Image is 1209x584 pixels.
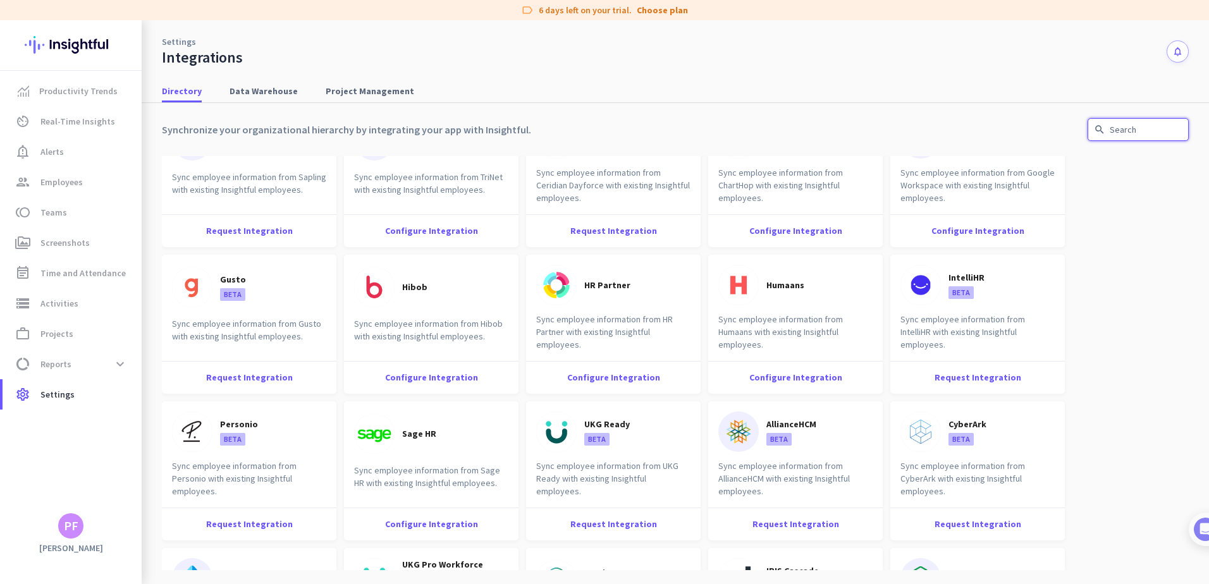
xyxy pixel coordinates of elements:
[18,426,44,435] span: Home
[230,85,298,97] span: Data Warehouse
[3,137,142,167] a: notification_importantAlerts
[344,464,519,504] div: Sync employee information from Sage HR with existing Insightful employees.
[15,296,30,311] i: storage
[344,171,519,210] div: Sync employee information from TriNet with existing Insightful employees.
[13,166,45,179] p: 4 steps
[526,313,701,361] div: Sync employee information from HR Partner with existing Insightful employees.
[900,411,941,452] img: icon
[49,304,171,329] button: Add your employees
[948,286,974,299] p: BETA
[172,411,212,452] img: icon
[326,85,414,97] span: Project Management
[766,279,804,291] p: Humaans
[708,214,883,247] div: Configure Integration
[584,418,630,430] p: UKG Ready
[15,265,30,281] i: event_note
[354,267,395,307] img: icon
[766,418,816,430] p: AllianceHCM
[766,433,792,446] p: BETA
[3,228,142,258] a: perm_mediaScreenshots
[890,166,1065,214] div: Sync employee information from Google Workspace with existing Insightful employees.
[584,433,610,446] p: BETA
[890,313,1065,361] div: Sync employee information from IntelliHR with existing Insightful employees.
[109,353,132,375] button: expand_more
[15,174,30,190] i: group
[64,520,78,532] div: PF
[40,205,67,220] span: Teams
[18,49,235,94] div: 🎊 Welcome to Insightful! 🎊
[162,317,336,357] div: Sync employee information from Gusto with existing Insightful employees.
[15,356,30,372] i: data_usage
[23,360,230,389] div: 2Initial tracking settings and how to edit them
[222,5,245,28] div: Close
[126,394,190,445] button: Help
[890,361,1065,394] div: Request Integration
[40,387,75,402] span: Settings
[718,265,759,305] img: icon
[766,564,819,577] p: IRIS Cascade
[536,265,577,305] img: icon
[718,411,759,452] img: icon
[3,379,142,410] a: settingsSettings
[190,394,253,445] button: Tasks
[162,459,336,508] div: Sync employee information from Personio with existing Insightful employees.
[49,364,214,389] div: Initial tracking settings and how to edit them
[40,235,90,250] span: Screenshots
[63,394,126,445] button: Messages
[948,271,985,284] p: IntelliHR
[172,267,212,307] img: icon
[220,433,245,446] p: BETA
[1167,40,1189,63] button: notifications
[162,508,336,540] div: Request Integration
[73,426,117,435] span: Messages
[708,459,883,508] div: Sync employee information from AllianceHCM with existing Insightful employees.
[40,356,71,372] span: Reports
[15,235,30,250] i: perm_media
[3,288,142,319] a: storageActivities
[584,279,630,291] p: HR Partner
[1088,118,1189,141] input: Search
[890,214,1065,247] div: Configure Integration
[354,413,395,454] img: icon
[900,265,941,305] img: icon
[402,558,508,583] p: UKG Pro Workforce Management
[15,387,30,402] i: settings
[3,197,142,228] a: tollTeams
[220,288,245,301] p: BETA
[15,205,30,220] i: toll
[70,136,208,149] div: [PERSON_NAME] from Insightful
[344,361,519,394] div: Configure Integration
[526,508,701,540] div: Request Integration
[536,411,577,452] img: icon
[40,326,73,341] span: Projects
[45,132,65,152] img: Profile image for Tamara
[3,258,142,288] a: event_noteTime and Attendance
[161,166,240,179] p: About 10 minutes
[1172,46,1183,57] i: notifications
[18,94,235,125] div: You're just a few steps away from completing the essential app setup
[3,167,142,197] a: groupEmployees
[23,216,230,236] div: 1Add employees
[526,214,701,247] div: Request Integration
[1094,124,1105,135] i: search
[526,166,701,214] div: Sync employee information from Ceridian Dayforce with existing Insightful employees.
[708,508,883,540] div: Request Integration
[637,4,688,16] a: Choose plan
[162,48,243,67] div: Integrations
[3,349,142,379] a: data_usageReportsexpand_more
[15,114,30,129] i: av_timer
[948,418,986,430] p: CyberArk
[402,281,427,293] p: Hibob
[220,273,246,286] p: Gusto
[162,85,202,97] span: Directory
[344,214,519,247] div: Configure Integration
[148,426,168,435] span: Help
[40,265,126,281] span: Time and Attendance
[18,85,29,97] img: menu-item
[948,433,974,446] p: BETA
[890,508,1065,540] div: Request Integration
[526,459,701,508] div: Sync employee information from UKG Ready with existing Insightful employees.
[162,35,196,48] a: Settings
[40,174,83,190] span: Employees
[521,4,534,16] i: label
